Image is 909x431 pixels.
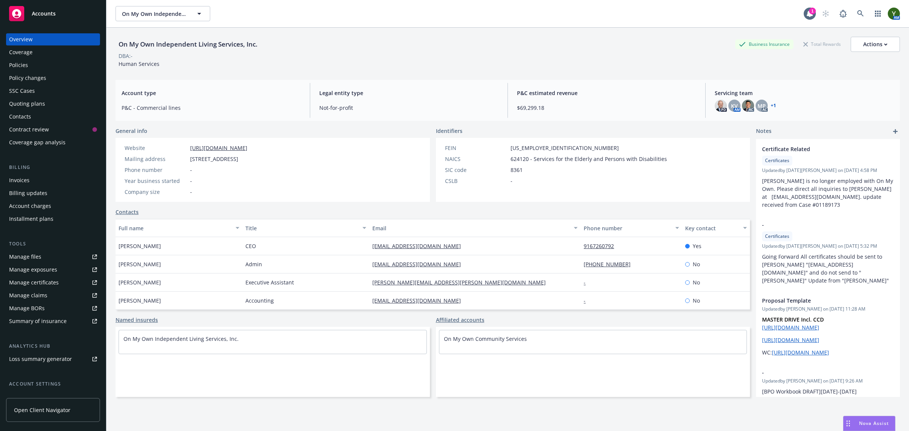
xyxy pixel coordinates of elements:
[6,251,100,263] a: Manage files
[762,369,874,376] span: -
[119,224,231,232] div: Full name
[372,261,467,268] a: [EMAIL_ADDRESS][DOMAIN_NAME]
[715,100,727,112] img: photo
[870,6,886,21] a: Switch app
[756,127,772,136] span: Notes
[762,167,894,174] span: Updated by [DATE][PERSON_NAME] on [DATE] 4:58 PM
[6,72,100,84] a: Policy changes
[762,316,824,323] strong: MASTER DRIVE Incl. CCD
[6,342,100,350] div: Analytics hub
[6,98,100,110] a: Quoting plans
[511,144,619,152] span: [US_EMPLOYER_IDENTIFICATION_NUMBER]
[762,297,874,305] span: Proposal Template
[436,316,484,324] a: Affiliated accounts
[6,33,100,45] a: Overview
[762,221,874,229] span: -
[190,188,192,196] span: -
[6,353,100,365] a: Loss summary generator
[14,406,70,414] span: Open Client Navigator
[693,278,700,286] span: No
[445,177,508,185] div: CSLB
[765,157,789,164] span: Certificates
[6,46,100,58] a: Coverage
[511,166,523,174] span: 8361
[6,289,100,301] a: Manage claims
[125,188,187,196] div: Company size
[116,208,139,216] a: Contacts
[372,279,552,286] a: [PERSON_NAME][EMAIL_ADDRESS][PERSON_NAME][DOMAIN_NAME]
[762,348,894,356] p: WC:
[190,155,238,163] span: [STREET_ADDRESS]
[125,177,187,185] div: Year business started
[9,85,35,97] div: SSC Cases
[9,391,42,403] div: Service team
[319,89,498,97] span: Legal entity type
[762,324,819,331] a: [URL][DOMAIN_NAME]
[584,261,637,268] a: [PHONE_NUMBER]
[762,387,894,395] p: [BPO Workbook DRAFT][DATE]-[DATE]
[9,264,57,276] div: Manage exposures
[818,6,833,21] a: Start snowing
[731,102,738,110] span: KV
[6,3,100,24] a: Accounts
[756,215,900,290] div: -CertificatesUpdatedby [DATE][PERSON_NAME] on [DATE] 5:32 PMGoing Forward All certificates should...
[436,127,462,135] span: Identifiers
[6,302,100,314] a: Manage BORs
[9,187,47,199] div: Billing updates
[772,349,829,356] a: [URL][DOMAIN_NAME]
[584,279,592,286] a: -
[242,219,369,237] button: Title
[119,260,161,268] span: [PERSON_NAME]
[245,278,294,286] span: Executive Assistant
[6,264,100,276] a: Manage exposures
[6,240,100,248] div: Tools
[9,251,41,263] div: Manage files
[891,127,900,136] a: add
[445,166,508,174] div: SIC code
[756,139,900,215] div: Certificate RelatedCertificatesUpdatedby [DATE][PERSON_NAME] on [DATE] 4:58 PM[PERSON_NAME] is no...
[693,242,701,250] span: Yes
[757,102,766,110] span: MP
[122,104,301,112] span: P&C - Commercial lines
[762,145,874,153] span: Certificate Related
[319,104,498,112] span: Not-for-profit
[9,315,67,327] div: Summary of insurance
[843,416,853,431] div: Drag to move
[6,380,100,388] div: Account settings
[843,416,895,431] button: Nova Assist
[859,420,889,426] span: Nova Assist
[125,155,187,163] div: Mailing address
[372,297,467,304] a: [EMAIL_ADDRESS][DOMAIN_NAME]
[116,219,242,237] button: Full name
[517,89,696,97] span: P&C estimated revenue
[771,103,776,108] a: +1
[445,144,508,152] div: FEIN
[372,224,569,232] div: Email
[119,52,133,60] div: DBA: -
[888,8,900,20] img: photo
[6,276,100,289] a: Manage certificates
[6,315,100,327] a: Summary of insurance
[6,174,100,186] a: Invoices
[9,123,49,136] div: Contract review
[9,353,72,365] div: Loss summary generator
[190,166,192,174] span: -
[116,6,210,21] button: On My Own Independent Living Services, Inc.
[762,336,819,344] a: [URL][DOMAIN_NAME]
[693,297,700,305] span: No
[9,213,53,225] div: Installment plans
[116,39,261,49] div: On My Own Independent Living Services, Inc.
[125,144,187,152] div: Website
[123,335,239,342] a: On My Own Independent Living Services, Inc.
[581,219,682,237] button: Phone number
[9,98,45,110] div: Quoting plans
[190,177,192,185] span: -
[851,37,900,52] button: Actions
[762,177,895,208] span: [PERSON_NAME] is no longer employed with On My Own. Please direct all inquiries to [PERSON_NAME] ...
[6,187,100,199] a: Billing updates
[6,123,100,136] a: Contract review
[584,297,592,304] a: -
[190,144,247,151] a: [URL][DOMAIN_NAME]
[125,166,187,174] div: Phone number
